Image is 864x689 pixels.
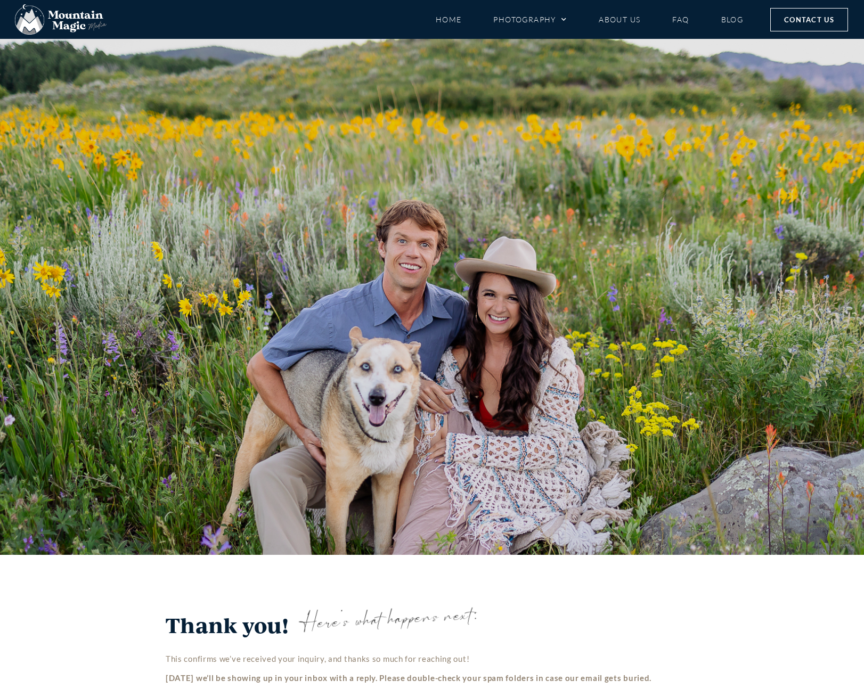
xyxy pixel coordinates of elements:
[784,14,834,26] span: Contact Us
[15,4,107,35] img: Mountain Magic Media photography logo Crested Butte Photographer
[299,598,478,642] p: Here's what happens next:
[166,613,289,637] h3: Thank you!
[436,10,462,29] a: Home
[599,10,640,29] a: About Us
[672,10,689,29] a: FAQ
[166,673,651,683] strong: [DATE] we’ll be showing up in your inbox with a reply. Please double-check your spam folders in c...
[493,10,567,29] a: Photography
[770,8,848,31] a: Contact Us
[721,10,744,29] a: Blog
[436,10,744,29] nav: Menu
